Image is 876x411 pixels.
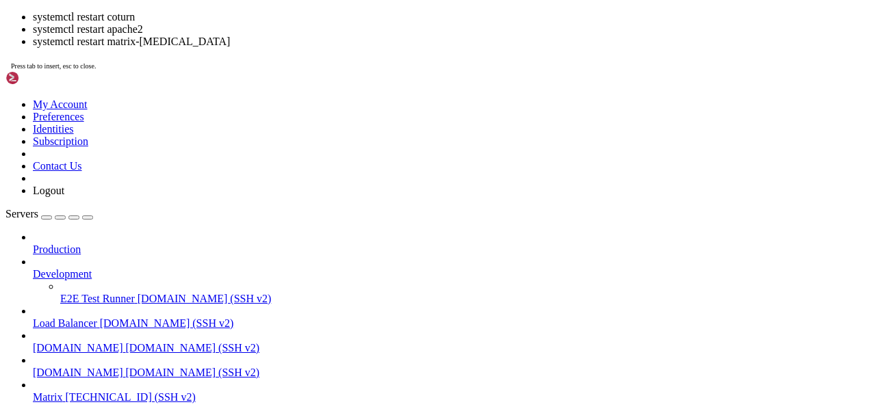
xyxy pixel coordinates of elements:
[5,157,389,168] span: Расширенное поддержание безопасности (ESM) для Applications выключено.
[60,293,871,305] a: E2E Test Runner [DOMAIN_NAME] (SSH v2)
[33,243,871,256] a: Production
[115,308,120,319] div: (19, 26)
[5,261,697,273] x-row: Run 'do-release-upgrade' to upgrade to it.
[33,123,74,135] a: Identities
[138,293,272,304] span: [DOMAIN_NAME] (SSH v2)
[60,293,135,304] span: E2E Test Runner
[5,5,697,17] x-row: * Management: [URL][DOMAIN_NAME]
[33,23,871,36] li: systemctl restart apache2
[5,17,697,29] x-row: * Support: [URL][DOMAIN_NAME]
[33,185,64,196] a: Logout
[5,64,697,75] x-row: System load: 1.92 Processes: 136
[33,379,871,403] li: Matrix [TECHNICAL_ID] (SSH v2)
[100,317,234,329] span: [DOMAIN_NAME] (SSH v2)
[33,268,92,280] span: Development
[5,208,93,220] a: Servers
[33,160,82,172] a: Contact Us
[33,305,871,330] li: Load Balancer [DOMAIN_NAME] (SSH v2)
[5,98,697,110] x-row: Swap usage: 0%
[5,215,454,226] span: 13 дополнительных обновлений безопасности могут быть применены с помощью ESM Apps.
[5,191,422,202] span: Чтобы просмотреть дополнительные обновления выполните: apt list --upgradable
[33,330,871,354] li: [DOMAIN_NAME] [DOMAIN_NAME] (SSH v2)
[33,135,88,147] a: Subscription
[5,250,697,261] x-row: New release '24.04.3 LTS' available.
[5,122,697,133] x-row: => / is using 86.6% of 14.66GB
[33,367,871,379] a: [DOMAIN_NAME] [DOMAIN_NAME] (SSH v2)
[33,231,871,256] li: Production
[33,36,871,48] li: systemctl restart matrix-[MEDICAL_DATA]
[5,296,697,308] x-row: Last login: [DATE] from [TECHNICAL_ID]
[5,75,697,87] x-row: Usage of /: 86.6% of 14.66GB Users logged in: 0
[5,308,697,319] x-row: root@server1:~# sys
[5,71,84,85] img: Shellngn
[5,40,290,51] span: System information as of Вт 19 авг 2025 21:26:42 UTC
[66,391,196,403] span: [TECHNICAL_ID] (SSH v2)
[33,391,63,403] span: Matrix
[33,342,871,354] a: [DOMAIN_NAME] [DOMAIN_NAME] (SSH v2)
[33,256,871,305] li: Development
[5,208,38,220] span: Servers
[5,87,697,98] x-row: Memory usage: 6% IPv4 address for ens18: [TECHNICAL_ID]
[33,98,88,110] a: My Account
[33,367,123,378] span: [DOMAIN_NAME]
[33,11,871,23] li: systemctl restart coturn
[33,317,871,330] a: Load Balancer [DOMAIN_NAME] (SSH v2)
[33,342,123,354] span: [DOMAIN_NAME]
[5,226,328,237] span: Подробнее о включении службы ESM Apps at [URL][DOMAIN_NAME]
[126,342,260,354] span: [DOMAIN_NAME] (SSH v2)
[5,180,252,191] span: 4 обновления может быть применено немедленно.
[60,280,871,305] li: E2E Test Runner [DOMAIN_NAME] (SSH v2)
[33,354,871,379] li: [DOMAIN_NAME] [DOMAIN_NAME] (SSH v2)
[33,317,97,329] span: Load Balancer
[33,111,84,122] a: Preferences
[33,391,871,403] a: Matrix [TECHNICAL_ID] (SSH v2)
[126,367,260,378] span: [DOMAIN_NAME] (SSH v2)
[33,243,81,255] span: Production
[33,268,871,280] a: Development
[11,62,96,70] span: Press tab to insert, esc to close.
